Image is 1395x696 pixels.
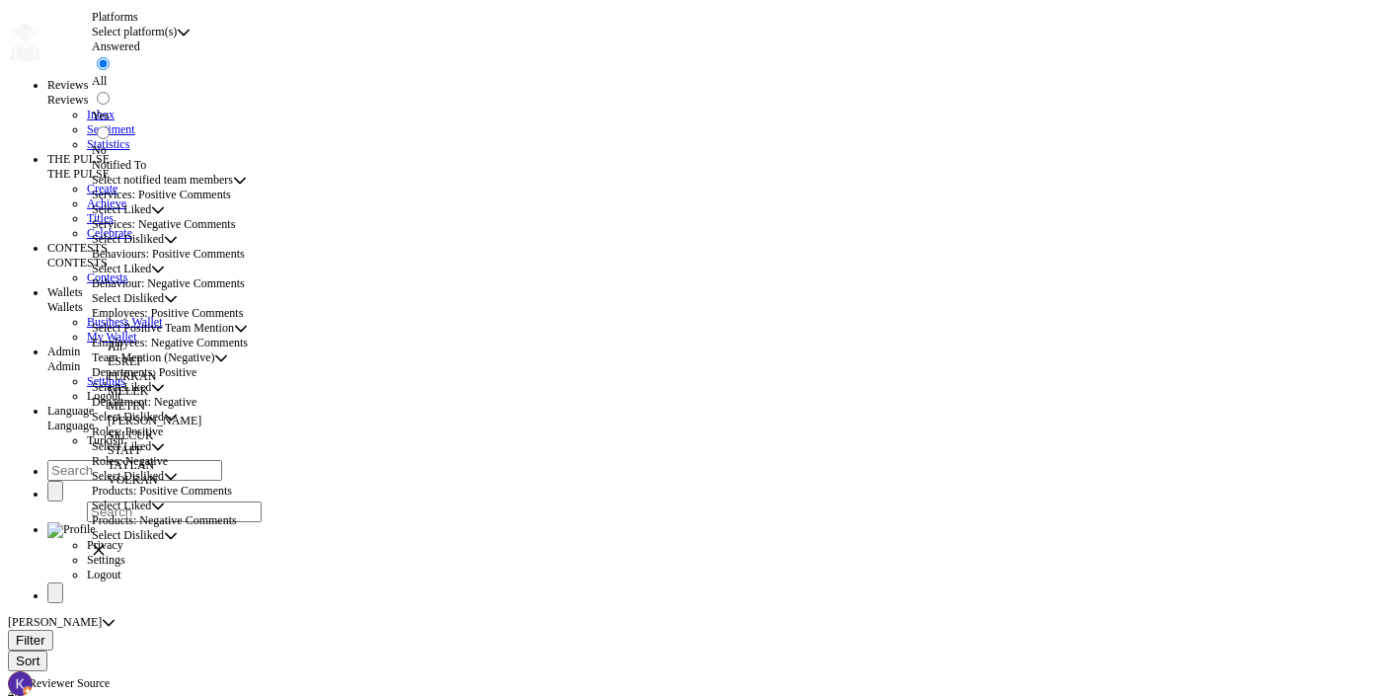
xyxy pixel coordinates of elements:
[92,109,109,122] label: Yes
[92,454,168,468] span: Roles: Negative
[92,143,107,157] label: No
[87,108,115,121] a: Inbox
[108,340,378,354] li: All
[47,256,108,270] span: CONTESTS
[108,354,143,368] span: ESREF
[92,513,237,527] span: Products: Negative Comments
[108,458,154,472] span: TAYLAN
[8,630,53,651] button: Filter
[151,202,165,217] div: Select Liked
[92,262,151,276] span: Select Liked
[47,152,110,166] a: THE PULSE
[92,425,163,438] span: Roles: Positive
[108,414,201,427] span: [PERSON_NAME]
[108,458,378,473] li: TAYLAN
[92,484,232,498] span: Products: Positive Comments
[108,369,156,383] span: FURKAN
[87,502,262,522] input: Search
[92,380,151,395] span: Select Liked
[108,473,158,487] span: VOLKAN
[92,247,245,261] span: Behaviours: Positive Comments
[108,443,142,457] span: STAFF
[47,345,80,358] a: Admin
[16,654,39,668] span: Sort
[92,336,248,349] span: Employees: Negative Comments
[108,384,148,398] span: MELEK
[8,615,102,630] div: [PERSON_NAME]
[108,399,378,414] li: METIN
[92,321,234,336] span: Select Positive Team Mention
[87,568,121,581] span: Logout
[87,196,126,210] a: Achieve
[102,615,116,630] div: Select a location
[92,276,245,290] span: Behaviour: Negative Comments
[87,315,162,329] a: Business Wallet
[87,182,117,195] a: Create
[87,553,125,567] span: Settings
[151,499,165,513] div: Select Liked
[87,271,127,284] a: Contests
[92,217,235,231] span: Services: Negative Comments
[92,365,196,379] span: Departments: Positive
[47,300,83,314] span: Wallets
[92,306,243,320] span: Employees: Positive Comments
[92,439,151,454] span: Select Liked
[92,173,233,188] span: Select notified team members
[92,410,164,425] span: Select Disliked
[151,262,165,276] div: Select Liked
[16,633,45,648] span: Filter
[47,241,108,255] a: CONTESTS
[87,374,125,388] a: Settings
[92,395,196,409] span: Department: Negative
[87,433,123,447] span: Turkish
[92,25,177,39] div: Select platform(s)
[47,167,110,181] span: THE PULSE
[87,538,123,552] span: Privacy
[87,389,121,403] span: Logout
[92,350,214,365] span: Team Mention (Negative)
[92,469,164,484] span: Select Disliked
[92,74,107,88] label: All
[47,404,94,418] a: Language
[92,528,164,543] span: Select Disliked
[108,399,145,413] span: METIN
[13,676,110,692] img: Reviewer Source
[87,211,114,225] a: Titles
[92,158,146,172] span: Notified To
[92,10,138,24] span: Platforms
[108,443,378,458] li: STAFF
[164,232,178,247] div: Select Disliked
[92,232,164,247] span: Select Disliked
[87,330,136,344] a: My Wallet
[47,93,88,107] span: Reviews
[47,460,222,481] input: Search
[108,354,378,369] li: ESREF
[92,188,231,201] span: Services: Positive Comments
[164,528,178,543] div: Select Disliked
[8,651,47,671] button: Sort
[92,202,151,217] span: Select Liked
[87,122,135,136] span: Sentiment
[92,39,140,53] span: Answered
[47,419,94,432] span: Language
[8,671,33,696] img: Reviewer Picture
[92,291,164,306] span: Select Disliked
[108,428,378,443] li: SELCUK
[108,414,378,428] li: MUSTAFA
[164,291,178,306] div: Select Disliked
[87,137,129,151] a: Statistics
[108,340,122,353] span: All
[47,522,96,538] img: Profile
[108,428,154,442] span: SELCUK
[108,473,378,488] li: VOLKAN
[47,359,80,373] span: Admin
[87,226,132,240] a: Celebrate
[108,369,378,384] li: FURKAN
